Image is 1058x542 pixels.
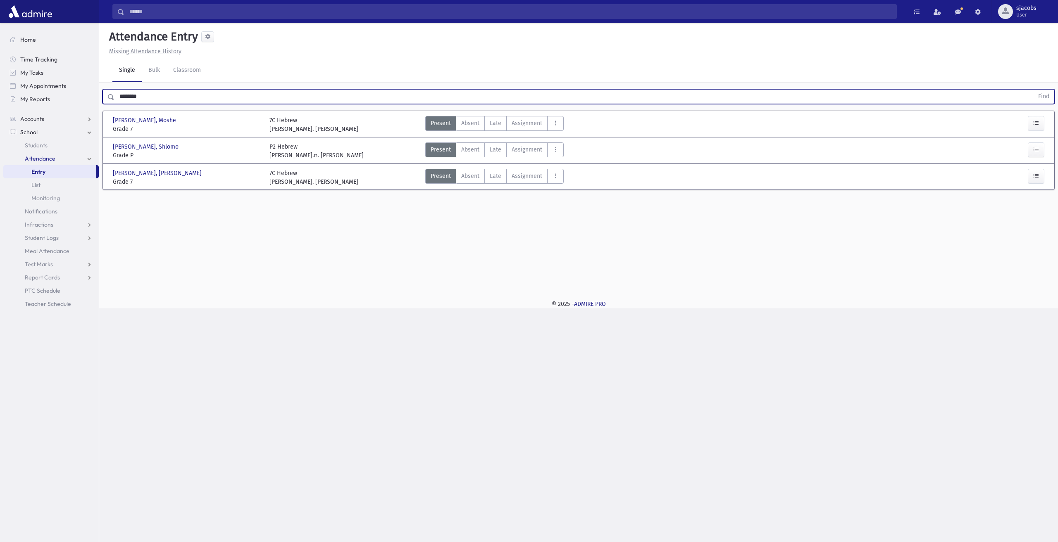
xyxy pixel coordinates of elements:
div: AttTypes [425,142,564,160]
div: © 2025 - [112,300,1045,308]
span: Assignment [512,119,542,128]
a: Teacher Schedule [3,297,99,310]
button: Find [1033,90,1054,104]
span: Meal Attendance [25,247,69,255]
a: List [3,178,99,192]
span: Test Marks [25,260,53,268]
a: Report Cards [3,271,99,284]
a: Attendance [3,152,99,165]
a: Bulk [142,59,167,82]
span: Present [431,119,451,128]
span: Absent [461,172,479,180]
span: PTC Schedule [25,287,60,294]
span: Absent [461,119,479,128]
span: Report Cards [25,274,60,281]
a: Infractions [3,218,99,231]
span: Grade 7 [113,178,261,186]
a: Time Tracking [3,53,99,66]
span: Notifications [25,208,57,215]
span: [PERSON_NAME], Moshe [113,116,178,125]
span: Present [431,172,451,180]
span: Present [431,145,451,154]
a: Test Marks [3,258,99,271]
a: Entry [3,165,96,178]
div: 7C Hebrew [PERSON_NAME]. [PERSON_NAME] [269,169,358,186]
span: Grade P [113,151,261,160]
span: Time Tracking [20,56,57,63]
a: Students [3,139,99,152]
span: Accounts [20,115,44,123]
input: Search [124,4,896,19]
span: [PERSON_NAME], Shlomo [113,142,180,151]
div: AttTypes [425,116,564,133]
a: Accounts [3,112,99,125]
span: Teacher Schedule [25,300,71,308]
span: User [1016,12,1037,18]
span: School [20,128,38,136]
span: Infractions [25,221,53,228]
a: My Appointments [3,79,99,92]
a: Classroom [167,59,207,82]
span: My Tasks [20,69,43,76]
div: P2 Hebrew [PERSON_NAME].מ. [PERSON_NAME] [269,142,364,160]
a: Home [3,33,99,46]
span: Late [490,145,501,154]
span: My Appointments [20,82,66,90]
a: Student Logs [3,231,99,244]
span: Home [20,36,36,43]
span: Monitoring [31,194,60,202]
h5: Attendance Entry [106,30,198,44]
span: Students [25,142,48,149]
div: AttTypes [425,169,564,186]
img: AdmirePro [7,3,54,20]
span: Assignment [512,172,542,180]
a: Meal Attendance [3,244,99,258]
a: ADMIRE PRO [574,301,606,308]
span: My Reports [20,95,50,103]
span: Student Logs [25,234,59,241]
span: Late [490,119,501,128]
a: School [3,125,99,139]
a: Notifications [3,205,99,218]
span: List [31,181,41,189]
a: My Reports [3,92,99,106]
u: Missing Attendance History [109,48,181,55]
a: Missing Attendance History [106,48,181,55]
a: Monitoring [3,192,99,205]
span: Late [490,172,501,180]
span: Assignment [512,145,542,154]
span: [PERSON_NAME], [PERSON_NAME] [113,169,203,178]
span: sjacobs [1016,5,1037,12]
span: Absent [461,145,479,154]
div: 7C Hebrew [PERSON_NAME]. [PERSON_NAME] [269,116,358,133]
span: Attendance [25,155,55,162]
a: Single [112,59,142,82]
a: My Tasks [3,66,99,79]
span: Entry [31,168,45,175]
a: PTC Schedule [3,284,99,297]
span: Grade 7 [113,125,261,133]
